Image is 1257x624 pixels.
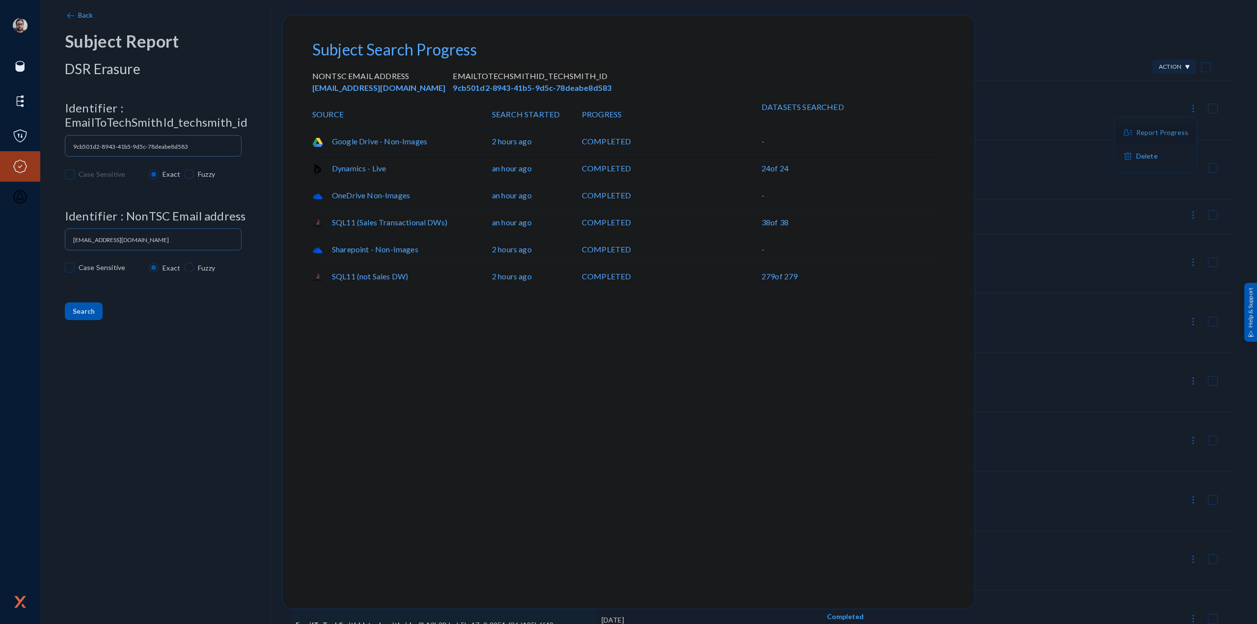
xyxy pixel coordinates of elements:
span: - [762,190,765,201]
div: NonTSC Email address [312,70,445,82]
div: [EMAIL_ADDRESS][DOMAIN_NAME] [312,82,445,94]
div: SOURCE [312,101,492,128]
div: COMPLETED [582,128,762,155]
div: COMPLETED [582,236,762,263]
div: Sharepoint - Non-Images [312,236,492,263]
img: onedrive.png [312,245,323,256]
div: PROGRESS [582,101,762,128]
div: DATASETS SEARCHED [762,101,851,128]
span: 2 hours ago [492,271,532,282]
div: OneDrive Non-Images [312,182,492,209]
div: Google Drive - Non-Images [312,128,492,155]
img: gdrive.png [312,137,323,148]
div: COMPLETED [582,263,762,290]
span: of 279 [775,271,797,281]
img: onedrive.png [312,191,323,202]
div: COMPLETED [582,209,762,236]
span: an hour ago [492,217,532,228]
img: sqlserver.png [312,218,323,229]
span: - [762,244,765,255]
span: of 38 [770,217,789,227]
div: SQL11 (not Sales DW) [312,263,492,290]
div: Dynamics - Live [312,155,492,182]
span: 2 hours ago [492,136,532,147]
div: 9cb501d2-8943-41b5-9d5c-78deabe8d583 [453,82,611,94]
div: COMPLETED [582,182,762,209]
img: sqlserver.png [312,272,323,283]
div: COMPLETED [582,155,762,182]
span: 2 hours ago [492,244,532,255]
span: of 24 [770,163,789,173]
span: - [762,136,765,147]
h2: Subject Search Progress [312,40,945,59]
div: SEARCH STARTED [492,101,582,128]
span: an hour ago [492,163,532,174]
div: EmailToTechSmithId_techsmith_id [453,70,611,82]
span: an hour ago [492,190,532,201]
div: SQL11 (Sales Transactional DWs) [312,209,492,236]
span: 279 [762,271,797,281]
span: 38 [762,217,789,227]
span: 24 [762,163,789,173]
img: microsoftdynamics365.svg [312,164,323,175]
